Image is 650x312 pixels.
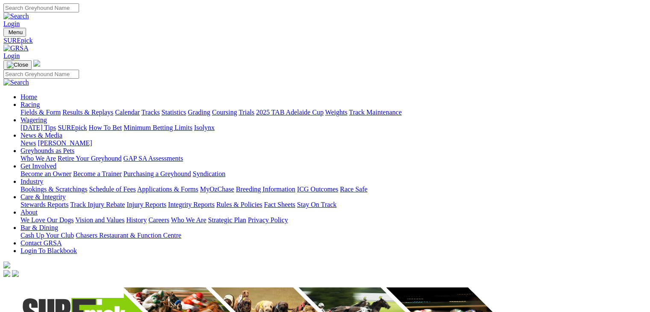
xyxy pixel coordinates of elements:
a: Syndication [193,170,225,177]
img: facebook.svg [3,270,10,277]
a: Greyhounds as Pets [21,147,74,154]
a: Integrity Reports [168,201,215,208]
a: Racing [21,101,40,108]
img: Close [7,62,28,68]
span: Menu [9,29,23,35]
a: Get Involved [21,162,56,170]
a: About [21,209,38,216]
img: GRSA [3,44,29,52]
a: Login [3,52,20,59]
img: logo-grsa-white.png [33,60,40,67]
a: Results & Replays [62,109,113,116]
div: Industry [21,185,647,193]
a: ICG Outcomes [297,185,338,193]
a: Retire Your Greyhound [58,155,122,162]
a: GAP SA Assessments [124,155,183,162]
a: Bookings & Scratchings [21,185,87,193]
div: Care & Integrity [21,201,647,209]
a: Injury Reports [126,201,166,208]
div: Bar & Dining [21,232,647,239]
a: Purchasing a Greyhound [124,170,191,177]
a: How To Bet [89,124,122,131]
a: [DATE] Tips [21,124,56,131]
a: Schedule of Fees [89,185,135,193]
a: [PERSON_NAME] [38,139,92,147]
a: Minimum Betting Limits [124,124,192,131]
a: SUREpick [58,124,87,131]
a: Fields & Form [21,109,61,116]
input: Search [3,70,79,79]
a: Strategic Plan [208,216,246,224]
a: 2025 TAB Adelaide Cup [256,109,324,116]
a: News [21,139,36,147]
a: We Love Our Dogs [21,216,74,224]
div: Greyhounds as Pets [21,155,647,162]
a: Industry [21,178,43,185]
a: Coursing [212,109,237,116]
a: Become a Trainer [73,170,122,177]
a: Cash Up Your Club [21,232,74,239]
a: Privacy Policy [248,216,288,224]
img: Search [3,12,29,20]
img: twitter.svg [12,270,19,277]
button: Toggle navigation [3,28,26,37]
a: Stay On Track [297,201,336,208]
a: Track Maintenance [349,109,402,116]
input: Search [3,3,79,12]
a: News & Media [21,132,62,139]
a: SUREpick [3,37,647,44]
a: Chasers Restaurant & Function Centre [76,232,181,239]
a: Wagering [21,116,47,124]
a: Bar & Dining [21,224,58,231]
a: Vision and Values [75,216,124,224]
a: Careers [148,216,169,224]
a: Care & Integrity [21,193,66,200]
a: Applications & Forms [137,185,198,193]
a: Login [3,20,20,27]
div: News & Media [21,139,647,147]
div: About [21,216,647,224]
a: Home [21,93,37,100]
a: Who We Are [171,216,206,224]
a: Race Safe [340,185,367,193]
a: Weights [325,109,347,116]
div: Wagering [21,124,647,132]
div: Racing [21,109,647,116]
a: Breeding Information [236,185,295,193]
a: Calendar [115,109,140,116]
a: Statistics [162,109,186,116]
a: MyOzChase [200,185,234,193]
a: History [126,216,147,224]
a: Grading [188,109,210,116]
a: Track Injury Rebate [70,201,125,208]
a: Rules & Policies [216,201,262,208]
div: Get Involved [21,170,647,178]
a: Tracks [141,109,160,116]
a: Become an Owner [21,170,71,177]
a: Stewards Reports [21,201,68,208]
a: Contact GRSA [21,239,62,247]
img: logo-grsa-white.png [3,262,10,268]
a: Fact Sheets [264,201,295,208]
img: Search [3,79,29,86]
a: Login To Blackbook [21,247,77,254]
a: Isolynx [194,124,215,131]
a: Trials [238,109,254,116]
a: Who We Are [21,155,56,162]
button: Toggle navigation [3,60,32,70]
